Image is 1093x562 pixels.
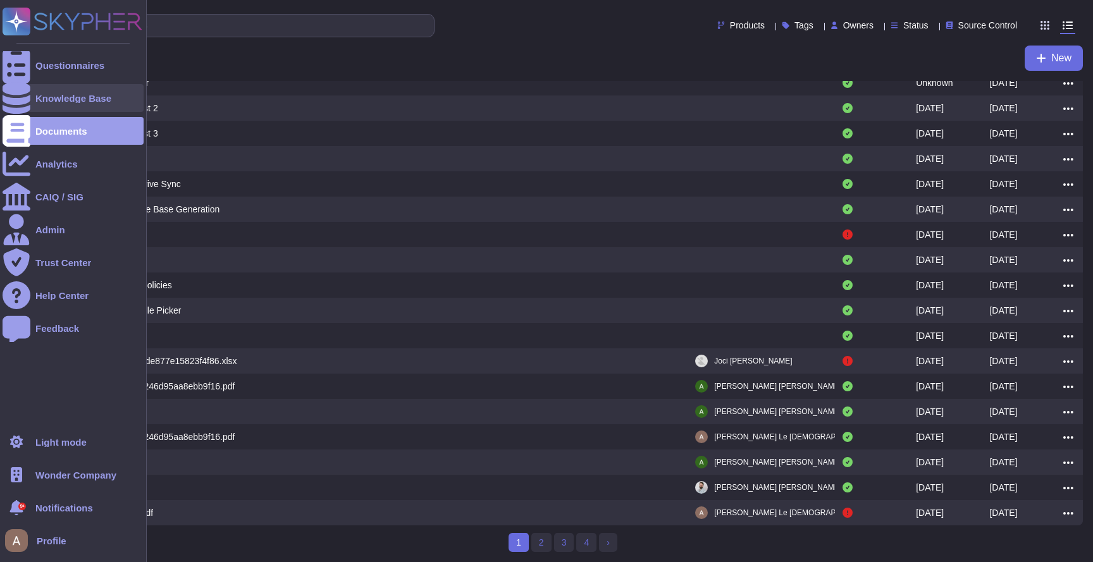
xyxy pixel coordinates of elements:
[916,355,944,367] div: [DATE]
[35,94,111,103] div: Knowledge Base
[18,503,26,510] div: 9+
[554,533,574,552] a: 3
[35,225,65,235] div: Admin
[35,470,116,480] span: Wonder Company
[916,431,944,443] div: [DATE]
[794,21,813,30] span: Tags
[916,481,944,494] div: [DATE]
[989,279,1017,291] div: [DATE]
[35,126,87,136] div: Documents
[714,405,841,418] span: [PERSON_NAME] [PERSON_NAME]
[916,329,944,342] div: [DATE]
[989,228,1017,241] div: [DATE]
[916,506,944,519] div: [DATE]
[35,291,89,300] div: Help Center
[607,537,610,547] span: ›
[916,228,944,241] div: [DATE]
[916,127,944,140] div: [DATE]
[958,21,1017,30] span: Source Control
[989,152,1017,165] div: [DATE]
[916,254,944,266] div: [DATE]
[989,355,1017,367] div: [DATE]
[35,437,87,447] div: Light mode
[1025,46,1083,71] button: New
[989,304,1017,317] div: [DATE]
[989,431,1017,443] div: [DATE]
[695,506,708,519] img: user
[3,150,144,178] a: Analytics
[3,84,144,112] a: Knowledge Base
[916,304,944,317] div: [DATE]
[35,192,83,202] div: CAIQ / SIG
[989,102,1017,114] div: [DATE]
[714,355,792,367] span: Joci [PERSON_NAME]
[989,76,1017,89] div: [DATE]
[730,21,765,30] span: Products
[531,533,552,552] a: 2
[5,529,28,552] img: user
[916,405,944,418] div: [DATE]
[695,405,708,418] img: user
[989,405,1017,418] div: [DATE]
[695,456,708,468] img: user
[916,380,944,393] div: [DATE]
[509,533,529,552] span: 1
[989,127,1017,140] div: [DATE]
[3,281,144,309] a: Help Center
[576,533,596,552] a: 4
[3,117,144,145] a: Documents
[916,102,944,114] div: [DATE]
[35,258,91,267] div: Trust Center
[107,355,237,367] div: 60cc5a82de877e15823f4f86.xlsx
[695,481,708,494] img: user
[3,248,144,276] a: Trust Center
[916,279,944,291] div: [DATE]
[3,527,37,554] button: user
[37,536,66,546] span: Profile
[714,380,841,393] span: [PERSON_NAME] [PERSON_NAME]
[989,380,1017,393] div: [DATE]
[916,152,944,165] div: [DATE]
[989,254,1017,266] div: [DATE]
[3,314,144,342] a: Feedback
[903,21,929,30] span: Status
[35,61,104,70] div: Questionnaires
[843,21,874,30] span: Owners
[695,355,708,367] img: user
[107,431,235,443] div: 64b033fd246d95aa8ebb9f16.pdf
[3,51,144,79] a: Questionnaires
[35,503,93,513] span: Notifications
[989,203,1017,216] div: [DATE]
[50,15,434,37] input: Search by keywords
[714,481,841,494] span: [PERSON_NAME] [PERSON_NAME]
[916,456,944,468] div: [DATE]
[916,76,953,89] div: Unknown
[35,324,79,333] div: Feedback
[695,431,708,443] img: user
[989,178,1017,190] div: [DATE]
[107,203,219,216] div: Knowledge Base Generation
[3,183,144,211] a: CAIQ / SIG
[695,380,708,393] img: user
[989,481,1017,494] div: [DATE]
[714,506,874,519] span: [PERSON_NAME] Le [DEMOGRAPHIC_DATA]
[35,159,78,169] div: Analytics
[714,431,874,443] span: [PERSON_NAME] Le [DEMOGRAPHIC_DATA]
[3,216,144,243] a: Admin
[107,380,235,393] div: 64b033fd246d95aa8ebb9f16.pdf
[916,178,944,190] div: [DATE]
[989,456,1017,468] div: [DATE]
[916,203,944,216] div: [DATE]
[989,329,1017,342] div: [DATE]
[1051,53,1071,63] span: New
[714,456,841,468] span: [PERSON_NAME] [PERSON_NAME]
[989,506,1017,519] div: [DATE]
